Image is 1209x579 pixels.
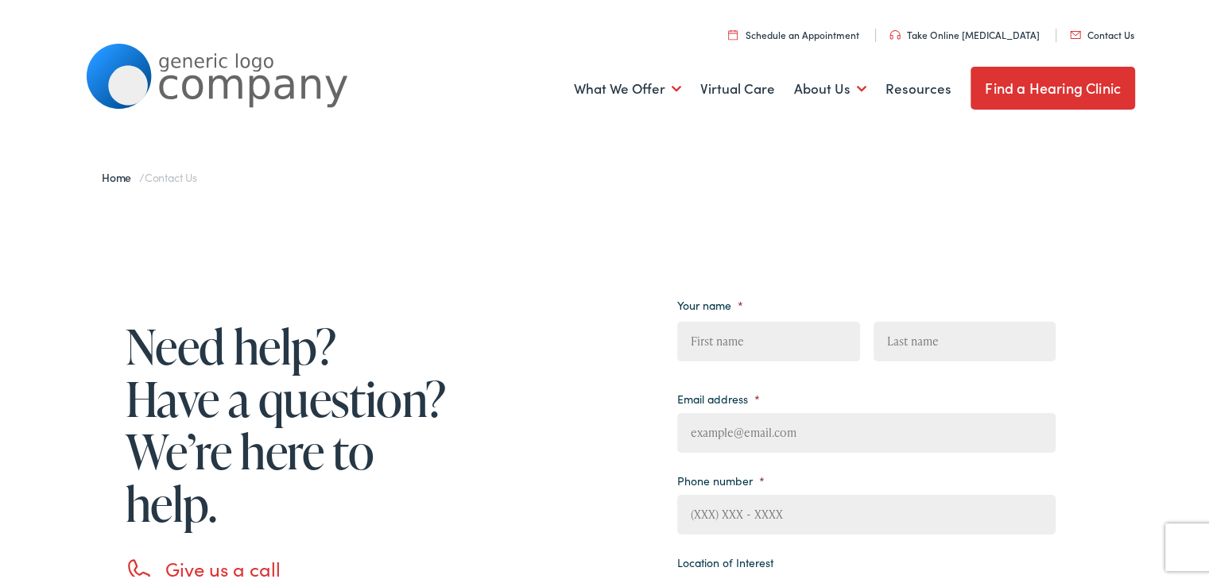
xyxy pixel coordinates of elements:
[677,295,743,309] label: Your name
[126,317,451,527] h1: Need help? Have a question? We’re here to help.
[889,25,1040,38] a: Take Online [MEDICAL_DATA]
[677,388,760,403] label: Email address
[165,554,451,577] h3: Give us a call
[1070,25,1134,38] a: Contact Us
[145,166,197,182] span: Contact Us
[1070,28,1081,36] img: utility icon
[677,470,765,484] label: Phone number
[102,166,139,182] a: Home
[574,56,681,115] a: What We Offer
[794,56,866,115] a: About Us
[728,25,859,38] a: Schedule an Appointment
[885,56,951,115] a: Resources
[874,318,1056,358] input: Last name
[677,552,773,566] label: Location of Interest
[102,166,197,182] span: /
[677,318,859,358] input: First name
[728,26,738,37] img: utility icon
[971,64,1135,106] a: Find a Hearing Clinic
[700,56,775,115] a: Virtual Care
[677,492,1056,531] input: (XXX) XXX - XXXX
[889,27,901,37] img: utility icon
[677,410,1056,450] input: example@email.com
